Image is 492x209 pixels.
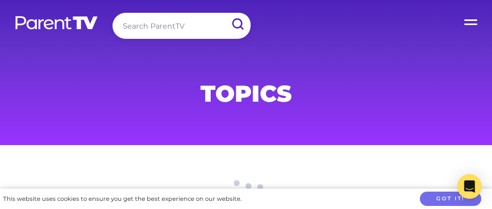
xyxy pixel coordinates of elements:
input: Search ParentTV [113,13,251,39]
h1: Topics [15,83,477,104]
img: parenttv-logo-white.4c85aaf.svg [14,15,99,30]
input: Submit [224,13,251,36]
button: Got it! [420,192,481,206]
div: This website uses cookies to ensure you get the best experience on our website. [3,194,241,204]
div: Open Intercom Messenger [457,174,482,199]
